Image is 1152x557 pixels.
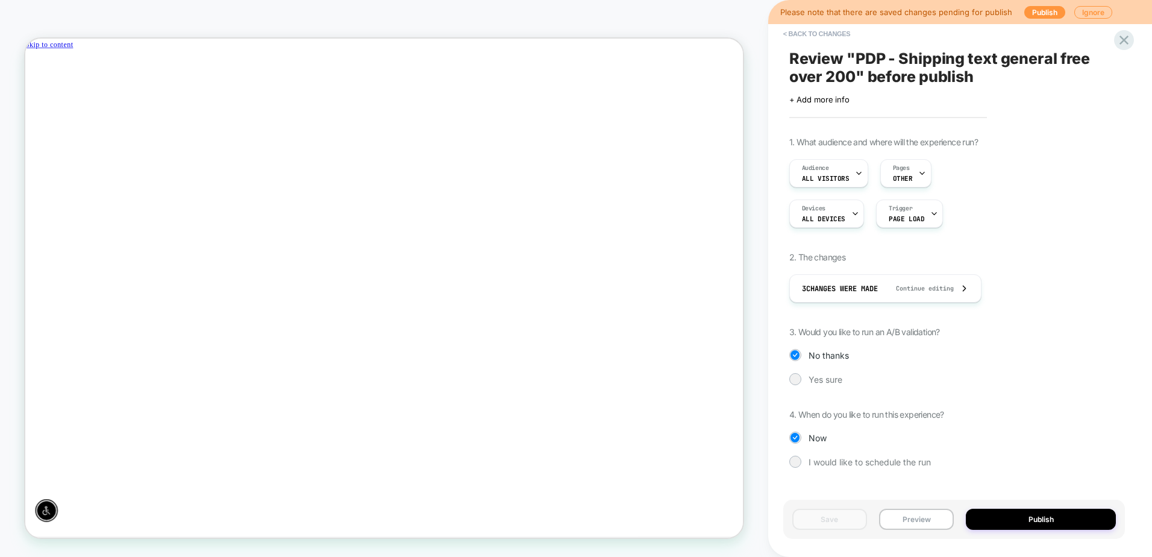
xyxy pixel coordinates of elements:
button: Ignore [1074,6,1112,19]
span: Now [809,433,827,443]
span: 2. The changes [789,252,846,262]
span: Pages [893,164,910,172]
span: Page Load [889,215,924,223]
span: No thanks [809,350,849,360]
span: + Add more info [789,95,850,104]
span: 3 Changes were made [802,284,878,294]
span: All Visitors [802,174,850,183]
span: I would like to schedule the run [809,457,931,467]
span: OTHER [893,174,913,183]
span: Trigger [889,204,912,213]
span: ALL DEVICES [802,215,845,223]
button: Publish [1024,6,1065,19]
span: 3. Would you like to run an A/B validation? [789,327,940,337]
button: Save [792,509,867,530]
button: Preview [879,509,954,530]
span: Review " PDP - Shipping text general free over 200 " before publish [789,49,1119,86]
button: < Back to changes [777,24,857,43]
span: Continue editing [884,285,954,292]
span: 1. What audience and where will the experience run? [789,137,978,147]
span: Audience [802,164,829,172]
span: Devices [802,204,825,213]
span: 4. When do you like to run this experience? [789,409,944,420]
span: Yes sure [809,374,842,385]
button: Publish [966,509,1116,530]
